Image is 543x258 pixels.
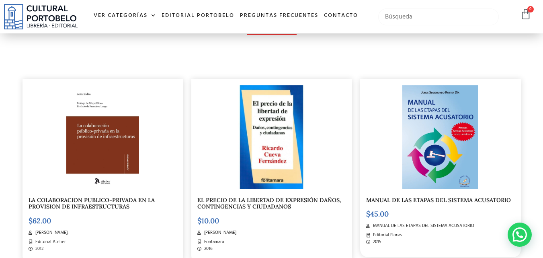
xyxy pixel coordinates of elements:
span: $ [366,209,370,219]
a: Contacto [321,7,361,25]
a: Editorial Portobelo [159,7,237,25]
a: Preguntas frecuentes [237,7,321,25]
span: 2016 [202,246,213,252]
bdi: 45.00 [366,209,389,219]
img: el-precio-de-la-libertad-de-expresion-danos-contingencias-y-ciudadanos-2.jpg [229,85,314,188]
bdi: 10.00 [197,216,219,225]
span: [PERSON_NAME] [202,229,236,236]
span: 2015 [371,239,381,246]
span: MANUAL DE LAS ETAPAS DEL SISTEMA ACUSATORIO [371,223,474,229]
span: Fontamara [202,239,224,246]
a: LA COLABORACION PUBLICO-PRIVADA EN LA PROVISION DE INFRAESTRUCTURAS [29,196,155,211]
span: $ [29,216,33,225]
img: manual_de_las_etapas-2.jpg [402,85,478,188]
span: Editorial Flores [371,232,402,239]
bdi: 62.00 [29,216,51,225]
a: MANUAL DE LAS ETAPAS DEL SISTEMA ACUSATORIO [366,196,511,204]
span: 2012 [33,246,43,252]
span: $ [197,216,201,225]
input: Búsqueda [378,8,499,25]
span: Editorial Atelier [33,239,66,246]
img: la_colaboracion_publico_siguiente-1-scaled-1.jpg [66,85,139,188]
a: EL PRECIO DE LA LIBERTAD DE EXPRESIÓN DAÑOS, CONTINGENCIAS Y CIUDADANOS [197,196,341,211]
a: Ver Categorías [91,7,159,25]
a: 0 [520,8,531,20]
span: [PERSON_NAME]. [33,229,68,236]
span: 0 [527,6,534,12]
